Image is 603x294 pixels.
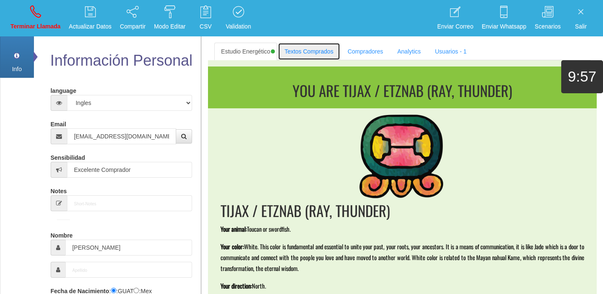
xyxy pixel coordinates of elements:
[390,43,427,60] a: Analytics
[117,3,149,34] a: Compartir
[226,22,251,31] p: Validation
[482,22,526,31] p: Enviar Whatsapp
[120,22,146,31] p: Compartir
[65,240,192,256] input: Nombre
[8,3,64,34] a: Terminar Llamada
[535,22,561,31] p: Scenarios
[211,82,593,99] h1: You are TIJAX / ETZNAB (RAY, THUNDER)
[66,3,115,34] a: Actualizar Datos
[532,3,564,34] a: Scenarios
[221,242,585,273] span: White. This color is fundamental and essential to unite your past, your roots, your ancestors. It...
[67,128,177,144] input: Correo electrónico
[151,3,188,34] a: Modo Editar
[67,162,192,178] input: Sensibilidad
[51,84,76,95] label: language
[252,281,266,290] span: North.
[569,22,593,31] p: Salir
[221,225,247,233] span: Your animal:
[111,288,116,293] input: :Quechi GUAT
[67,195,192,211] input: Short-Notes
[428,43,473,60] a: Usuarios - 1
[65,262,192,278] input: Apellido
[247,225,291,233] span: Toucan or swordfish.
[437,22,473,31] p: Enviar Correo
[133,288,139,293] input: :Yuca-Mex
[191,3,220,34] a: CSV
[51,151,85,162] label: Sensibilidad
[51,228,73,240] label: Nombre
[154,22,185,31] p: Modo Editar
[214,43,277,60] a: Estudio Energético
[51,117,66,128] label: Email
[221,242,244,251] span: Your color:
[221,281,252,290] span: Your direction:
[51,184,67,195] label: Notes
[479,3,529,34] a: Enviar Whatsapp
[278,43,340,60] a: Textos Comprados
[221,202,584,219] h1: TIJAX / ETZNAB (RAY, THUNDER)
[69,22,112,31] p: Actualizar Datos
[561,69,603,85] h1: 9:57
[10,22,61,31] p: Terminar Llamada
[434,3,476,34] a: Enviar Correo
[49,52,195,69] h2: Información Personal
[223,3,254,34] a: Validation
[566,3,595,34] a: Salir
[194,22,217,31] p: CSV
[341,43,390,60] a: Compradores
